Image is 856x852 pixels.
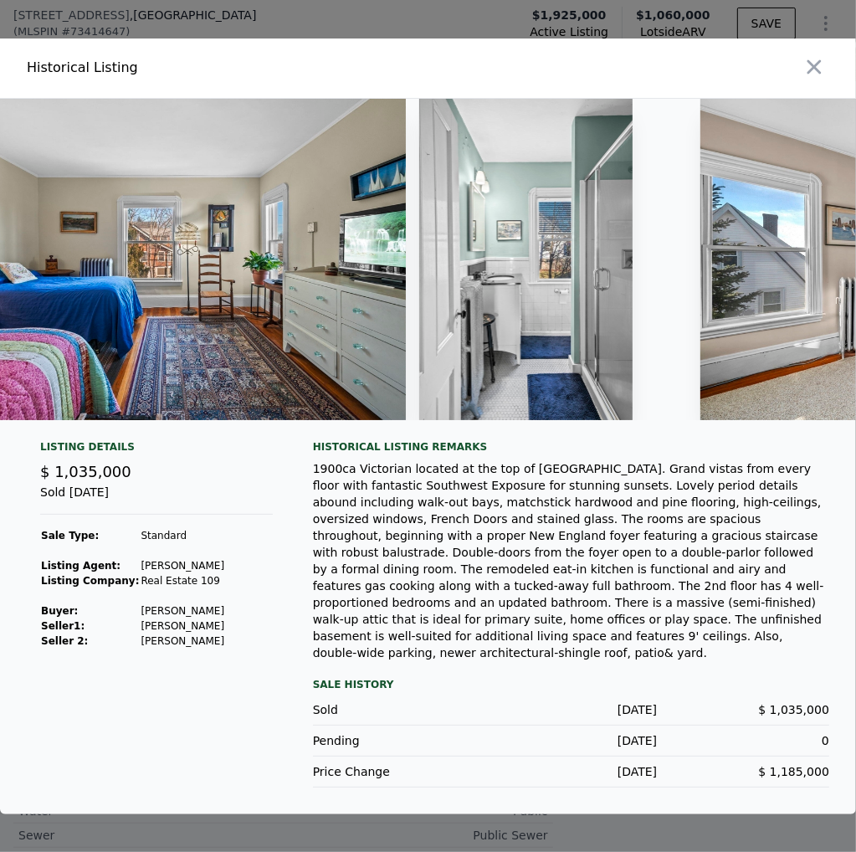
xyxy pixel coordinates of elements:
[40,440,273,460] div: Listing Details
[140,528,225,543] td: Standard
[313,460,829,661] div: 1900ca Victorian located at the top of [GEOGRAPHIC_DATA]. Grand vistas from every floor with fant...
[41,605,78,617] strong: Buyer :
[41,620,85,632] strong: Seller 1 :
[313,440,829,454] div: Historical Listing remarks
[484,763,657,780] div: [DATE]
[41,560,120,572] strong: Listing Agent:
[41,635,88,647] strong: Seller 2:
[140,634,225,649] td: [PERSON_NAME]
[657,732,829,749] div: 0
[484,701,657,718] div: [DATE]
[140,603,225,618] td: [PERSON_NAME]
[140,573,225,588] td: Real Estate 109
[40,484,273,515] div: Sold [DATE]
[758,703,829,716] span: $ 1,035,000
[419,99,633,420] img: Property Img
[41,575,139,587] strong: Listing Company:
[40,463,131,480] span: $ 1,035,000
[313,701,485,718] div: Sold
[484,732,657,749] div: [DATE]
[27,58,422,78] div: Historical Listing
[140,618,225,634] td: [PERSON_NAME]
[758,765,829,778] span: $ 1,185,000
[41,530,99,541] strong: Sale Type:
[313,675,829,695] div: Sale History
[313,763,485,780] div: Price Change
[140,558,225,573] td: [PERSON_NAME]
[313,732,485,749] div: Pending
